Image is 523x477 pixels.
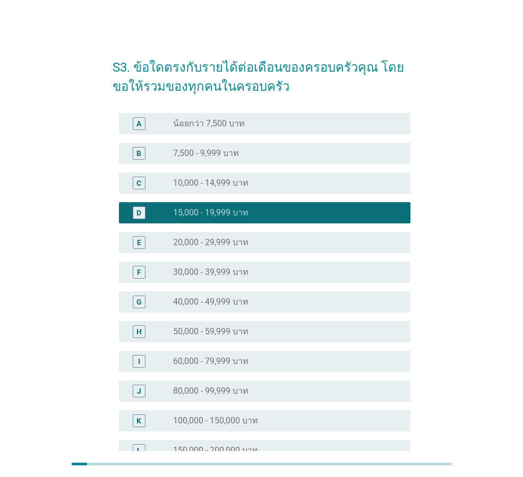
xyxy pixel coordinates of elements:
[136,296,142,307] div: G
[113,47,410,96] h2: S3. ข้อใดตรงกับรายได้ต่อเดือนของครอบครัวคุณ โดยขอให้รวมของทุกคนในครอบครัว
[137,445,141,456] div: L
[173,237,248,248] label: 20,000 - 29,999 บาท
[136,177,141,188] div: C
[173,148,239,159] label: 7,500 - 9,999 บาท
[173,356,248,367] label: 60,000 - 79,999 บาท
[173,415,258,426] label: 100,000 - 150,000 บาท
[136,415,141,426] div: K
[173,445,258,456] label: 150,000 - 200,000 บาท
[136,207,141,218] div: D
[137,237,141,248] div: E
[173,118,245,129] label: น้อยกว่า 7,500 บาท
[136,118,141,129] div: A
[173,326,248,337] label: 50,000 - 59,999 บาท
[137,266,141,277] div: F
[173,386,248,396] label: 80,000 - 99,999 บาท
[173,207,248,218] label: 15,000 - 19,999 บาท
[136,148,141,159] div: B
[173,297,248,307] label: 40,000 - 49,999 บาท
[173,178,248,188] label: 10,000 - 14,999 บาท
[137,385,141,396] div: J
[136,326,142,337] div: H
[173,267,248,277] label: 30,000 - 39,999 บาท
[138,355,140,367] div: I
